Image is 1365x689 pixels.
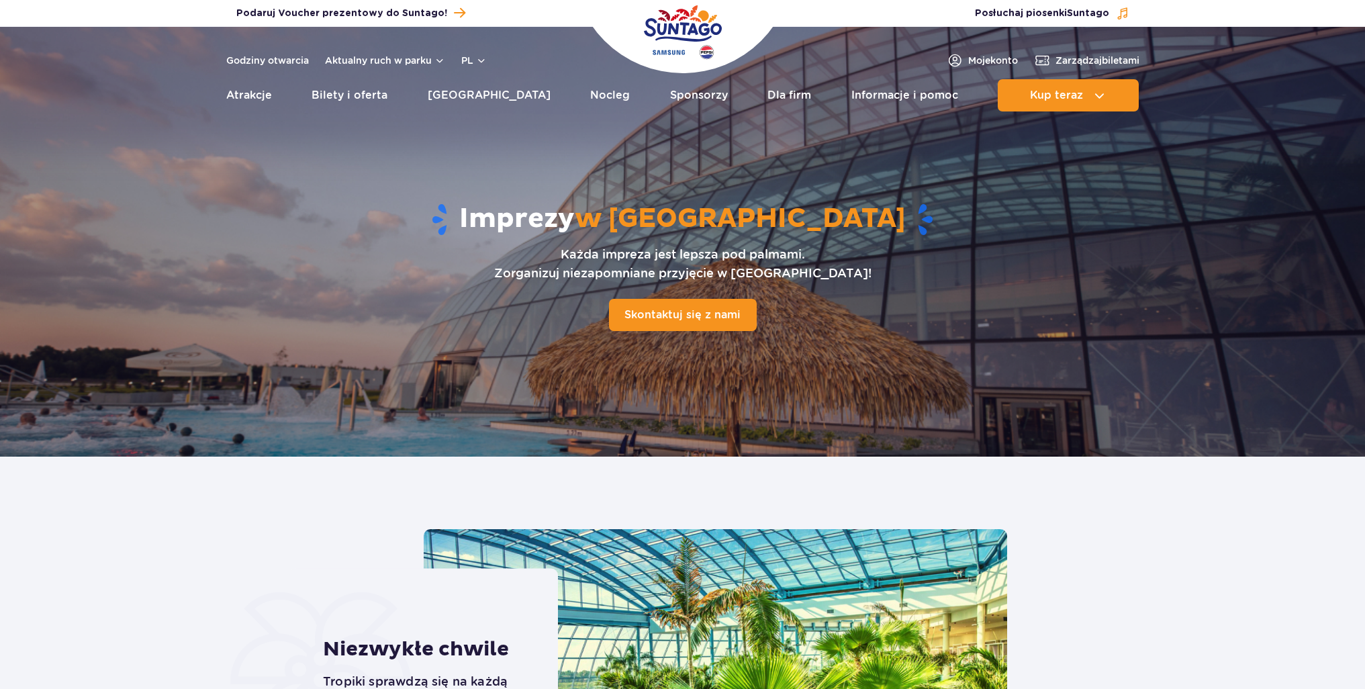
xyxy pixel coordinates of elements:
h1: Imprezy [251,202,1115,237]
a: Bilety i oferta [312,79,387,111]
a: Dla firm [767,79,811,111]
a: Podaruj Voucher prezentowy do Suntago! [236,4,465,22]
a: Informacje i pomoc [851,79,958,111]
a: Nocleg [590,79,630,111]
button: Posłuchaj piosenkiSuntago [975,7,1129,20]
span: Zarządzaj biletami [1055,54,1139,67]
button: Kup teraz [998,79,1139,111]
button: Aktualny ruch w parku [325,55,445,66]
a: [GEOGRAPHIC_DATA] [428,79,551,111]
button: pl [461,54,487,67]
a: Godziny otwarcia [226,54,309,67]
span: Posłuchaj piosenki [975,7,1109,20]
span: Skontaktuj się z nami [624,308,741,321]
span: Kup teraz [1030,89,1083,101]
a: Zarządzajbiletami [1034,52,1139,68]
strong: Niezwykłe chwile [323,637,526,661]
span: Moje konto [968,54,1018,67]
a: Skontaktuj się z nami [609,299,757,331]
span: Suntago [1067,9,1109,18]
a: Mojekonto [947,52,1018,68]
span: w [GEOGRAPHIC_DATA] [575,202,906,236]
a: Sponsorzy [670,79,728,111]
a: Atrakcje [226,79,272,111]
p: Każda impreza jest lepsza pod palmami. Zorganizuj niezapomniane przyjęcie w [GEOGRAPHIC_DATA]! [494,245,872,283]
span: Podaruj Voucher prezentowy do Suntago! [236,7,447,20]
